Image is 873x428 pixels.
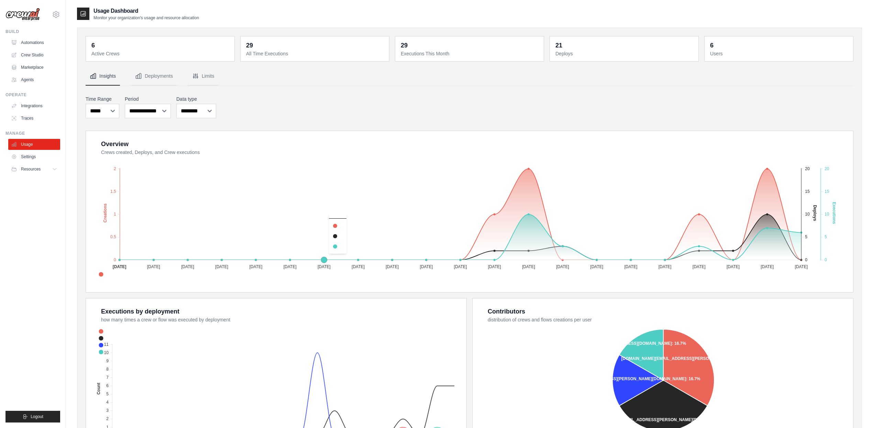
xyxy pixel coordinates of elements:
[693,264,706,269] tspan: [DATE]
[106,375,109,380] tspan: 7
[8,151,60,162] a: Settings
[104,350,109,355] tspan: 10
[93,15,199,21] p: Monitor your organization's usage and resource allocation
[825,257,827,262] tspan: 0
[401,50,540,57] dt: Executions This Month
[401,41,408,50] div: 29
[710,41,714,50] div: 6
[104,342,109,347] tspan: 11
[86,67,853,86] nav: Tabs
[31,414,43,419] span: Logout
[8,113,60,124] a: Traces
[555,41,562,50] div: 21
[352,264,365,269] tspan: [DATE]
[5,8,40,21] img: Logo
[106,392,109,396] tspan: 5
[8,50,60,61] a: Crew Studio
[86,67,120,86] button: Insights
[805,257,807,262] tspan: 0
[5,92,60,98] div: Operate
[805,166,810,171] tspan: 20
[488,264,501,269] tspan: [DATE]
[522,264,535,269] tspan: [DATE]
[91,50,230,57] dt: Active Crews
[825,166,829,171] tspan: 20
[250,264,263,269] tspan: [DATE]
[106,383,109,388] tspan: 6
[832,202,837,224] text: Executions
[8,139,60,150] a: Usage
[103,204,108,223] text: Creations
[147,264,160,269] tspan: [DATE]
[488,316,845,323] dt: distribution of crews and flows creations per user
[101,139,129,149] div: Overview
[114,166,116,171] tspan: 2
[8,62,60,73] a: Marketplace
[795,264,808,269] tspan: [DATE]
[181,264,194,269] tspan: [DATE]
[488,307,525,316] div: Contributors
[93,7,199,15] h2: Usage Dashboard
[805,212,810,217] tspan: 10
[825,234,827,239] tspan: 5
[131,67,177,86] button: Deployments
[761,264,774,269] tspan: [DATE]
[125,96,171,102] label: Period
[805,234,807,239] tspan: 5
[805,189,810,194] tspan: 15
[318,264,331,269] tspan: [DATE]
[825,189,829,194] tspan: 15
[555,50,694,57] dt: Deploys
[8,100,60,111] a: Integrations
[106,416,109,421] tspan: 2
[215,264,228,269] tspan: [DATE]
[246,41,253,50] div: 29
[246,50,385,57] dt: All Time Executions
[106,359,109,363] tspan: 9
[176,96,216,102] label: Data type
[110,234,116,239] tspan: 0.5
[8,74,60,85] a: Agents
[386,264,399,269] tspan: [DATE]
[188,67,219,86] button: Limits
[813,205,817,221] text: Deploys
[91,41,95,50] div: 6
[106,408,109,413] tspan: 3
[8,164,60,175] button: Resources
[106,367,109,372] tspan: 8
[110,189,116,194] tspan: 1.5
[101,316,458,323] dt: how many times a crew or flow was executed by deployment
[5,411,60,422] button: Logout
[113,264,126,269] tspan: [DATE]
[420,264,433,269] tspan: [DATE]
[106,400,109,405] tspan: 4
[659,264,672,269] tspan: [DATE]
[727,264,740,269] tspan: [DATE]
[5,131,60,136] div: Manage
[114,257,116,262] tspan: 0
[556,264,569,269] tspan: [DATE]
[21,166,41,172] span: Resources
[8,37,60,48] a: Automations
[625,264,638,269] tspan: [DATE]
[710,50,849,57] dt: Users
[590,264,603,269] tspan: [DATE]
[96,383,101,395] text: Count
[825,212,829,217] tspan: 10
[284,264,297,269] tspan: [DATE]
[101,307,179,316] div: Executions by deployment
[5,29,60,34] div: Build
[454,264,467,269] tspan: [DATE]
[101,149,845,156] dt: Crews created, Deploys, and Crew executions
[114,212,116,217] tspan: 1
[86,96,119,102] label: Time Range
